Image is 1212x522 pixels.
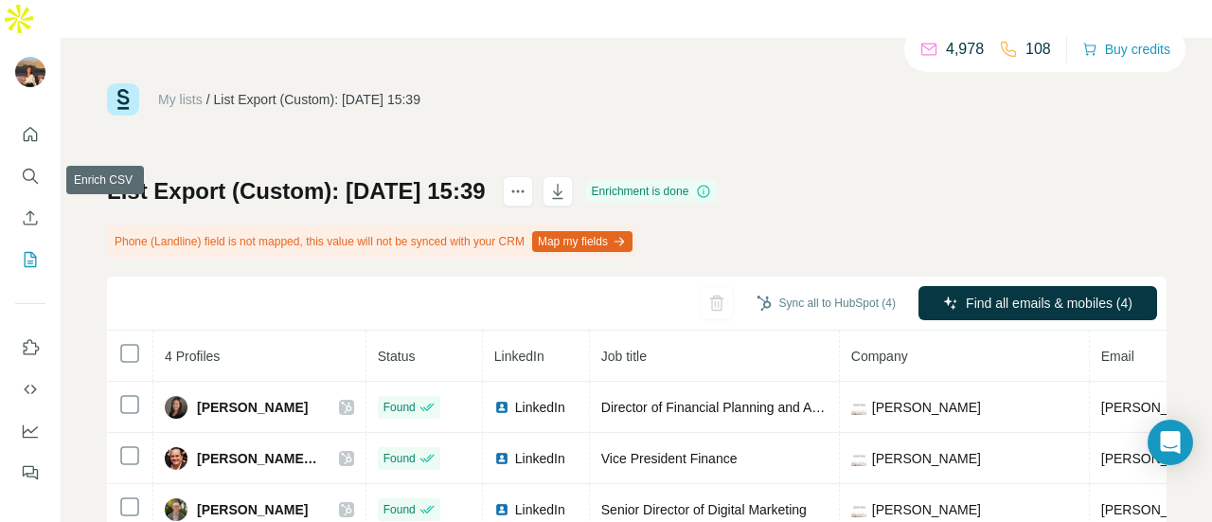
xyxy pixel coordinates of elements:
[378,349,416,364] span: Status
[851,451,866,466] img: company-logo
[15,159,45,193] button: Search
[586,180,718,203] div: Enrichment is done
[851,502,866,517] img: company-logo
[515,449,565,468] span: LinkedIn
[872,398,981,417] span: [PERSON_NAME]
[165,447,187,470] img: Avatar
[946,38,984,61] p: 4,978
[15,456,45,490] button: Feedback
[1025,38,1051,61] p: 108
[15,201,45,235] button: Enrich CSV
[15,57,45,87] img: Avatar
[494,451,509,466] img: LinkedIn logo
[15,243,45,277] button: My lists
[601,349,647,364] span: Job title
[15,117,45,152] button: Quick start
[383,501,416,518] span: Found
[503,176,533,207] button: actions
[107,176,486,207] h1: List Export (Custom): [DATE] 15:39
[15,331,45,365] button: Use Surfe on LinkedIn
[206,90,210,109] li: /
[107,225,636,258] div: Phone (Landline) field is not mapped, this value will not be synced with your CRM
[197,449,320,468] span: [PERSON_NAME], CPA
[494,400,509,415] img: LinkedIn logo
[743,289,909,317] button: Sync all to HubSpot (4)
[601,400,852,415] span: Director of Financial Planning and Analysis
[197,500,308,519] span: [PERSON_NAME]
[601,502,807,517] span: Senior Director of Digital Marketing
[515,398,565,417] span: LinkedIn
[158,92,203,107] a: My lists
[494,502,509,517] img: LinkedIn logo
[165,396,187,419] img: Avatar
[532,231,633,252] button: Map my fields
[966,294,1132,313] span: Find all emails & mobiles (4)
[165,349,220,364] span: 4 Profiles
[383,399,416,416] span: Found
[1101,349,1134,364] span: Email
[872,449,981,468] span: [PERSON_NAME]
[1082,36,1170,63] button: Buy credits
[851,400,866,415] img: company-logo
[15,414,45,448] button: Dashboard
[494,349,544,364] span: LinkedIn
[601,451,738,466] span: Vice President Finance
[197,398,308,417] span: [PERSON_NAME]
[383,450,416,467] span: Found
[15,372,45,406] button: Use Surfe API
[515,500,565,519] span: LinkedIn
[214,90,420,109] div: List Export (Custom): [DATE] 15:39
[1148,420,1193,465] div: Open Intercom Messenger
[918,286,1157,320] button: Find all emails & mobiles (4)
[872,500,981,519] span: [PERSON_NAME]
[107,83,139,116] img: Surfe Logo
[165,498,187,521] img: Avatar
[851,349,908,364] span: Company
